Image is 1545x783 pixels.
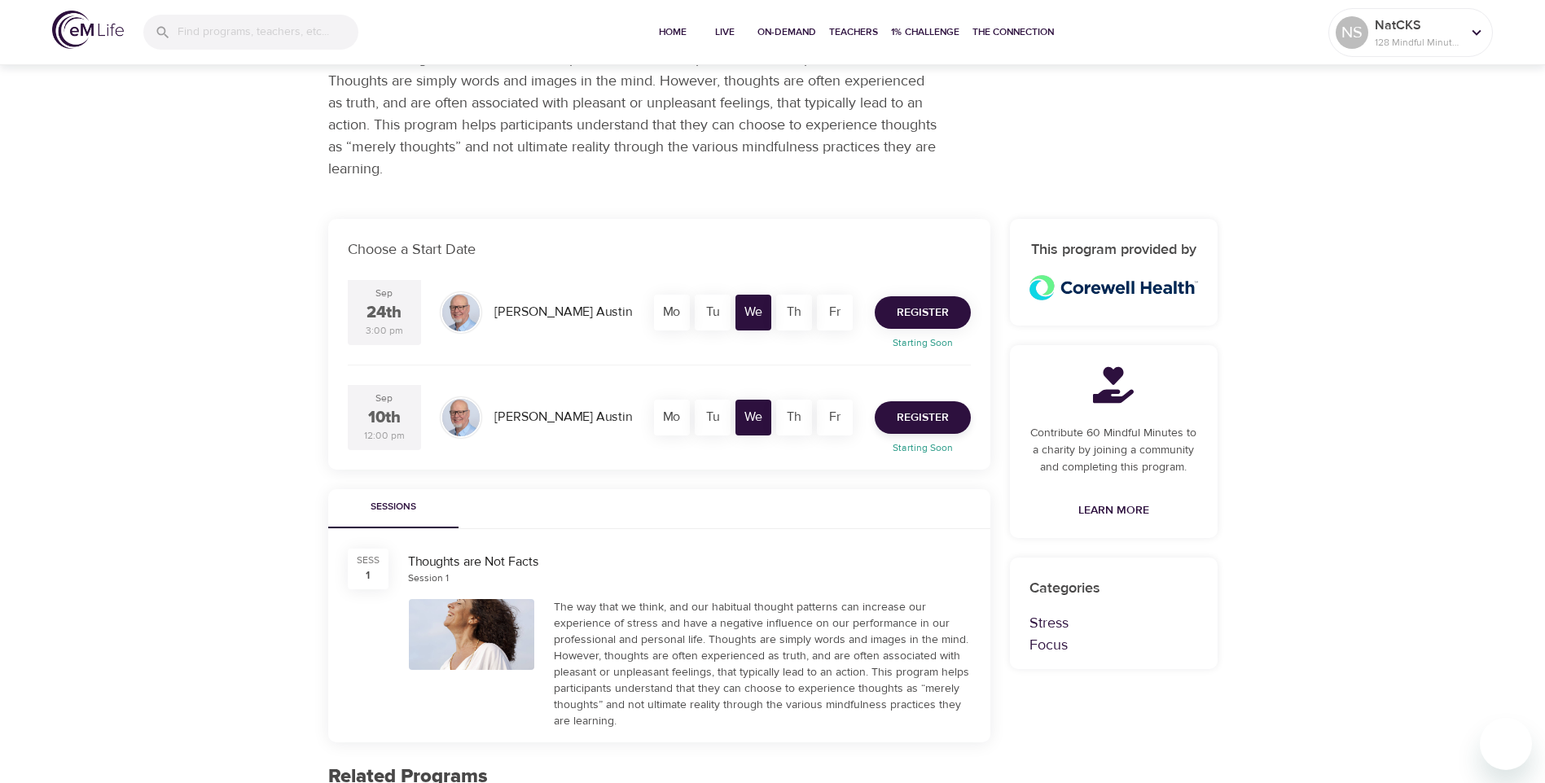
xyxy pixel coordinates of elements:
[653,24,692,41] span: Home
[375,287,393,300] div: Sep
[1375,35,1461,50] p: 128 Mindful Minutes
[1029,275,1198,300] img: Corewell%20Health.png
[368,406,401,430] div: 10th
[1029,634,1198,656] p: Focus
[408,571,449,585] div: Session 1
[1029,238,1198,262] h6: This program provided by
[554,599,971,729] div: The way that we think, and our habitual thought patterns can increase our experience of stress an...
[829,24,878,41] span: Teachers
[695,400,731,435] div: Tu
[366,324,403,338] div: 3:00 pm
[357,553,380,567] div: SESS
[1029,612,1198,634] p: Stress
[735,400,771,435] div: We
[1480,718,1532,770] iframe: Button to launch messaging window
[348,238,971,260] p: Choose a Start Date
[705,24,744,41] span: Live
[897,408,949,428] span: Register
[366,567,370,584] div: 1
[488,401,639,433] div: [PERSON_NAME] Austin
[865,335,981,350] p: Starting Soon
[328,26,939,180] p: The way that we think, and our habitual thought patterns can increase our experience of stress an...
[776,295,812,330] div: Th
[1029,425,1198,476] p: Contribute 60 Mindful Minutes to a charity by joining a community and completing this program.
[695,295,731,330] div: Tu
[375,391,393,405] div: Sep
[654,295,690,330] div: Mo
[891,24,959,41] span: 1% Challenge
[178,15,358,50] input: Find programs, teachers, etc...
[776,400,812,435] div: Th
[875,401,971,434] button: Register
[52,11,124,49] img: logo
[1078,501,1149,521] span: Learn More
[488,296,639,328] div: [PERSON_NAME] Austin
[1336,16,1368,49] div: NS
[366,301,402,325] div: 24th
[735,295,771,330] div: We
[1029,577,1198,599] p: Categories
[1072,496,1156,526] a: Learn More
[364,429,405,443] div: 12:00 pm
[817,400,853,435] div: Fr
[875,296,971,329] button: Register
[865,440,981,455] p: Starting Soon
[972,24,1054,41] span: The Connection
[338,499,449,516] span: Sessions
[1375,15,1461,35] p: NatCKS
[757,24,816,41] span: On-Demand
[897,303,949,323] span: Register
[654,400,690,435] div: Mo
[408,553,971,571] div: Thoughts are Not Facts
[817,295,853,330] div: Fr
